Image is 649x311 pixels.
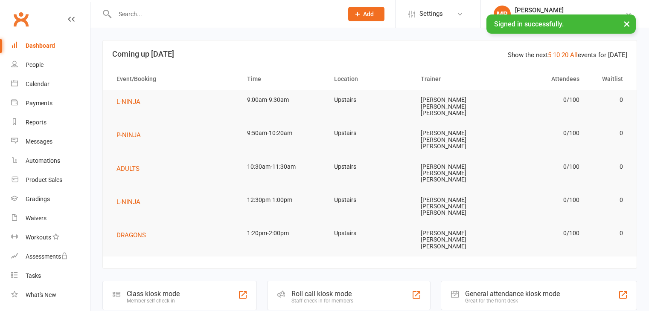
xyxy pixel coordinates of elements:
td: [PERSON_NAME] [PERSON_NAME] [PERSON_NAME] [413,223,500,256]
div: MR [494,6,511,23]
div: Calendar [26,81,49,87]
td: 9:50am-10:20am [239,123,326,143]
td: 0 [587,157,631,177]
a: What's New [11,285,90,305]
td: 12:30pm-1:00pm [239,190,326,210]
span: DRAGONS [116,231,146,239]
td: 10:30am-11:30am [239,157,326,177]
a: Assessments [11,247,90,266]
th: Trainer [413,68,500,90]
a: Product Sales [11,170,90,190]
a: 5 [548,51,551,59]
a: 10 [553,51,560,59]
a: Reports [11,113,90,132]
div: Member self check-in [127,298,180,304]
td: [PERSON_NAME] [PERSON_NAME] [PERSON_NAME] [413,157,500,190]
td: 0/100 [500,157,587,177]
td: Upstairs [326,90,413,110]
div: Reports [26,119,47,126]
div: Tasks [26,272,41,279]
button: P-NINJA [116,130,147,140]
div: Show the next events for [DATE] [508,50,627,60]
div: Dashboard [26,42,55,49]
span: P-NINJA [116,131,141,139]
a: Payments [11,94,90,113]
td: [PERSON_NAME] [PERSON_NAME] [PERSON_NAME] [413,123,500,156]
td: 0 [587,223,631,243]
td: Upstairs [326,157,413,177]
div: Automations [26,157,60,164]
a: People [11,55,90,75]
button: L-NINJA [116,97,146,107]
div: Gradings [26,196,50,202]
td: Upstairs [326,123,413,143]
td: Upstairs [326,223,413,243]
td: 0 [587,190,631,210]
a: All [570,51,578,59]
div: Waivers [26,215,47,222]
div: Great for the front desk [465,298,560,304]
button: × [619,14,634,33]
div: General attendance kiosk mode [465,290,560,298]
th: Event/Booking [109,68,239,90]
a: Clubworx [10,9,32,30]
th: Time [239,68,326,90]
th: Location [326,68,413,90]
div: Messages [26,138,52,145]
td: Upstairs [326,190,413,210]
td: 0/100 [500,190,587,210]
div: [PERSON_NAME] [515,6,625,14]
a: Gradings [11,190,90,209]
td: 1:20pm-2:00pm [239,223,326,243]
div: Product Sales [26,176,62,183]
span: L-NINJA [116,198,140,206]
a: Messages [11,132,90,151]
td: 0/100 [500,223,587,243]
div: Class kiosk mode [127,290,180,298]
button: L-NINJA [116,197,146,207]
div: People [26,61,44,68]
div: Family Self Defence [GEOGRAPHIC_DATA] [515,14,625,22]
button: Add [348,7,384,21]
td: 9:00am-9:30am [239,90,326,110]
td: 0/100 [500,90,587,110]
div: What's New [26,291,56,298]
button: ADULTS [116,164,146,174]
a: Calendar [11,75,90,94]
div: Assessments [26,253,68,260]
th: Attendees [500,68,587,90]
span: ADULTS [116,165,140,173]
span: Add [363,11,374,17]
td: 0 [587,90,631,110]
span: Settings [419,4,443,23]
a: Workouts [11,228,90,247]
td: [PERSON_NAME] [PERSON_NAME] [PERSON_NAME] [413,90,500,123]
td: [PERSON_NAME] [PERSON_NAME] [PERSON_NAME] [413,190,500,223]
span: L-NINJA [116,98,140,106]
a: Automations [11,151,90,170]
div: Roll call kiosk mode [291,290,353,298]
div: Staff check-in for members [291,298,353,304]
a: Waivers [11,209,90,228]
div: Payments [26,100,52,107]
a: Tasks [11,266,90,285]
td: 0/100 [500,123,587,143]
th: Waitlist [587,68,631,90]
button: DRAGONS [116,230,152,240]
input: Search... [112,8,337,20]
a: 20 [562,51,568,59]
h3: Coming up [DATE] [112,50,627,58]
div: Workouts [26,234,51,241]
span: Signed in successfully. [494,20,564,28]
td: 0 [587,123,631,143]
a: Dashboard [11,36,90,55]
